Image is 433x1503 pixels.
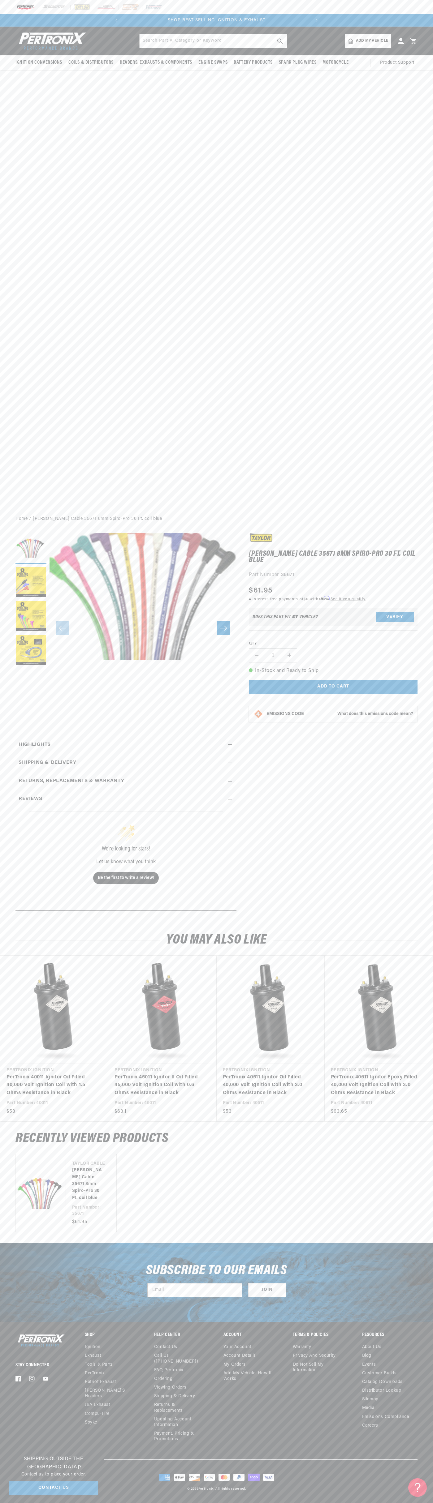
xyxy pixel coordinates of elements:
[6,1073,96,1097] a: PerTronix 40011 Ignitor Oil Filled 40,000 Volt Ignition Coil with 1.5 Ohms Resistance in Black
[362,1386,401,1395] a: Distributor Lookup
[319,596,330,601] span: Affirm
[19,795,42,803] h2: Reviews
[187,1487,214,1491] small: © 2025 .
[93,872,159,884] button: Be the first to write a review!
[15,772,236,790] summary: Returns, Replacements & Warranty
[85,1369,104,1378] a: PerTronix
[15,516,28,522] a: Home
[362,1344,382,1351] a: About Us
[85,1378,116,1386] a: Patriot Exhaust
[337,712,413,716] strong: What does this emissions code mean?
[15,1133,418,1145] h2: RECENTLY VIEWED PRODUCTS
[231,55,276,70] summary: Battery Products
[123,17,310,24] div: 1 of 2
[15,1333,65,1348] img: Pertronix
[15,934,418,946] h2: You may also like
[362,1404,375,1412] a: Media
[249,667,418,675] p: In-Stock and Ready to Ship
[110,14,123,27] button: Translation missing: en.sections.announcements.previous_announcement
[9,1455,98,1471] h3: Shipping Outside the [GEOGRAPHIC_DATA]?
[345,34,391,48] a: Add my vehicle
[15,754,236,772] summary: Shipping & Delivery
[304,597,310,601] span: $16
[85,1344,101,1351] a: Ignition
[85,1386,136,1401] a: [PERSON_NAME]'s Headers
[15,30,87,52] img: Pertronix
[120,59,192,66] span: Headers, Exhausts & Components
[293,1360,348,1375] a: Do not sell my information
[195,55,231,70] summary: Engine Swaps
[223,1369,279,1383] a: Add My Vehicle: How It Works
[331,597,366,601] a: See if you qualify - Learn more about Affirm Financing (opens in modal)
[68,59,114,66] span: Coils & Distributors
[72,1167,104,1201] a: [PERSON_NAME] Cable 35671 8mm Spiro-Pro 30 Ft. coil blue
[15,533,236,723] media-gallery: Gallery Viewer
[85,1351,101,1360] a: Exhaust
[331,1073,420,1097] a: PerTronix 40611 Ignitor Epoxy Filled 40,000 Volt Ignition Coil with 3.0 Ohms Resistance in Black
[115,1073,204,1097] a: PerTronix 45011 Ignitor II Oil Filled 45,000 Volt Ignition Coil with 0.6 Ohms Resistance in Black
[154,1429,210,1444] a: Payment, Pricing & Promotions
[15,59,62,66] span: Ignition Conversions
[154,1344,177,1351] a: Contact us
[223,1073,312,1097] a: PerTronix 40511 Ignitor Oil Filled 40,000 Volt Ignition Coil with 3.0 Ohms Resistance in Black
[15,1362,65,1368] p: Stay Connected
[15,567,46,598] button: Load image 2 in gallery view
[253,614,318,619] div: Does This part fit My vehicle?
[356,38,388,44] span: Add my vehicle
[249,571,418,579] div: Part Number:
[15,635,46,666] button: Load image 4 in gallery view
[362,1378,403,1386] a: Catalog Downloads
[279,59,317,66] span: Spark Plug Wires
[9,1471,98,1478] p: Contact us to place your order.
[249,596,366,602] p: 4 interest-free payments of with .
[9,1481,98,1495] a: Contact Us
[85,1418,97,1427] a: Spyke
[362,1421,378,1430] a: Careers
[56,621,69,635] button: Slide left
[15,55,65,70] summary: Ignition Conversions
[223,1351,256,1360] a: Account details
[19,759,76,767] h2: Shipping & Delivery
[15,516,418,522] nav: breadcrumbs
[273,34,287,48] button: search button
[249,585,272,596] span: $61.95
[85,1360,113,1369] a: Tools & Parts
[65,55,117,70] summary: Coils & Distributors
[19,808,233,906] div: customer reviews
[29,846,223,852] div: We’re looking for stars!
[293,1344,311,1351] a: Warranty
[15,533,46,564] button: Load image 1 in gallery view
[19,741,51,749] h2: Highlights
[15,601,46,632] button: Load image 3 in gallery view
[215,1487,246,1491] small: All rights reserved.
[154,1383,186,1392] a: Viewing Orders
[323,59,349,66] span: Motorcycle
[248,1283,286,1297] button: Subscribe
[249,680,418,694] button: Add to cart
[362,1395,379,1404] a: Sitemap
[198,1487,214,1491] a: PerTronix
[198,59,227,66] span: Engine Swaps
[146,1265,287,1277] h3: Subscribe to our emails
[380,55,418,70] summary: Product Support
[154,1366,183,1375] a: FAQ Pertronix
[117,55,195,70] summary: Headers, Exhausts & Components
[249,641,418,646] label: QTY
[140,34,287,48] input: Search Part #, Category or Keyword
[85,1410,110,1418] a: Compu-Fire
[281,572,295,577] strong: 35671
[85,1401,110,1409] a: JBA Exhaust
[223,1360,245,1369] a: My orders
[123,17,310,24] div: Announcement
[19,777,124,785] h2: Returns, Replacements & Warranty
[29,859,223,864] div: Let us know what you think
[148,1283,242,1297] input: Email
[253,709,263,719] img: Emissions code
[154,1401,205,1415] a: Returns & Replacements
[223,1344,251,1351] a: Your account
[380,59,414,66] span: Product Support
[376,612,414,622] button: Verify
[266,712,304,716] strong: EMISSIONS CODE
[276,55,320,70] summary: Spark Plug Wires
[319,55,352,70] summary: Motorcycle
